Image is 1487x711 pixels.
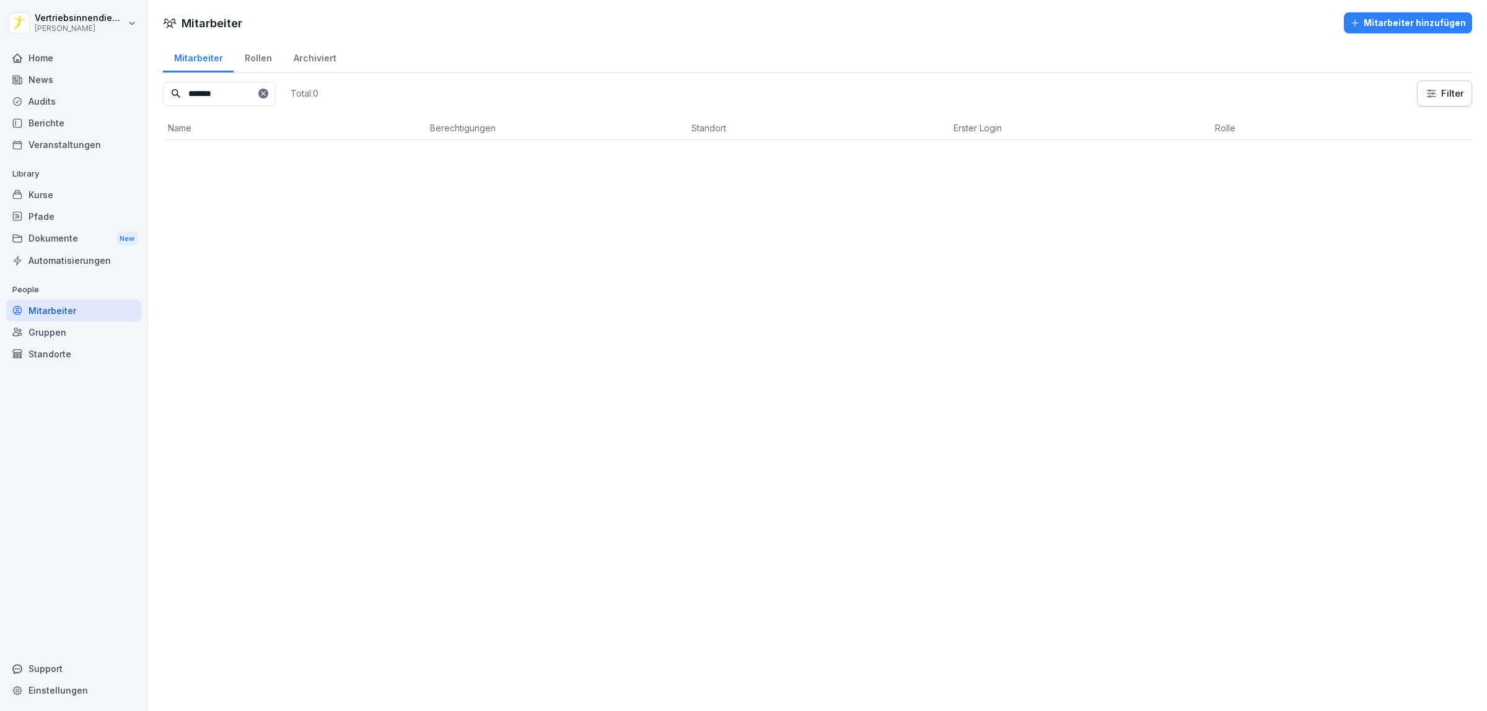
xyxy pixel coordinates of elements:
a: Home [6,47,141,69]
a: DokumenteNew [6,227,141,250]
a: Standorte [6,343,141,365]
th: Rolle [1210,116,1472,140]
p: Library [6,164,141,184]
a: Gruppen [6,321,141,343]
a: Archiviert [283,41,347,72]
a: Einstellungen [6,679,141,701]
th: Standort [686,116,949,140]
a: Veranstaltungen [6,134,141,155]
a: Audits [6,90,141,112]
h1: Mitarbeiter [182,15,242,32]
div: Support [6,658,141,679]
div: Filter [1425,87,1464,100]
a: Pfade [6,206,141,227]
p: Vertriebsinnendienst [35,13,125,24]
a: Berichte [6,112,141,134]
div: Dokumente [6,227,141,250]
button: Filter [1418,81,1472,106]
div: Mitarbeiter hinzufügen [1350,16,1466,30]
th: Name [163,116,425,140]
a: News [6,69,141,90]
div: New [116,232,138,246]
a: Rollen [234,41,283,72]
button: Mitarbeiter hinzufügen [1344,12,1472,33]
th: Erster Login [949,116,1211,140]
a: Automatisierungen [6,250,141,271]
p: Total: 0 [291,87,318,99]
a: Kurse [6,184,141,206]
a: Mitarbeiter [6,300,141,321]
th: Berechtigungen [425,116,687,140]
p: [PERSON_NAME] [35,24,125,33]
p: People [6,280,141,300]
a: Mitarbeiter [163,41,234,72]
